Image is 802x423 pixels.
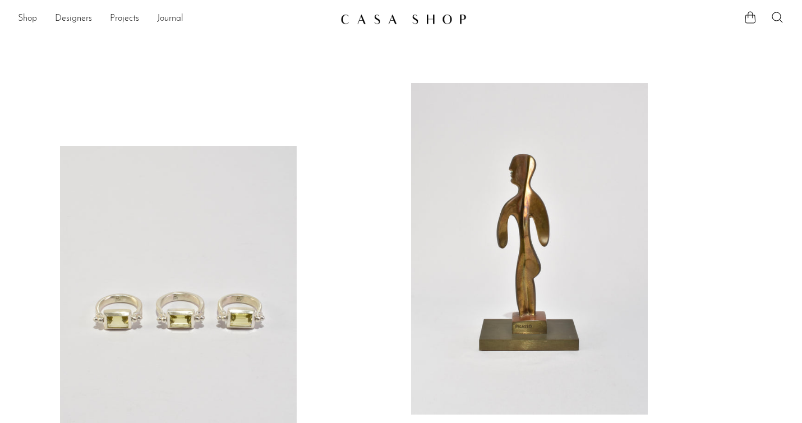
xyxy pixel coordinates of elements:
[110,12,139,26] a: Projects
[55,12,92,26] a: Designers
[18,12,37,26] a: Shop
[157,12,183,26] a: Journal
[18,10,331,29] nav: Desktop navigation
[18,10,331,29] ul: NEW HEADER MENU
